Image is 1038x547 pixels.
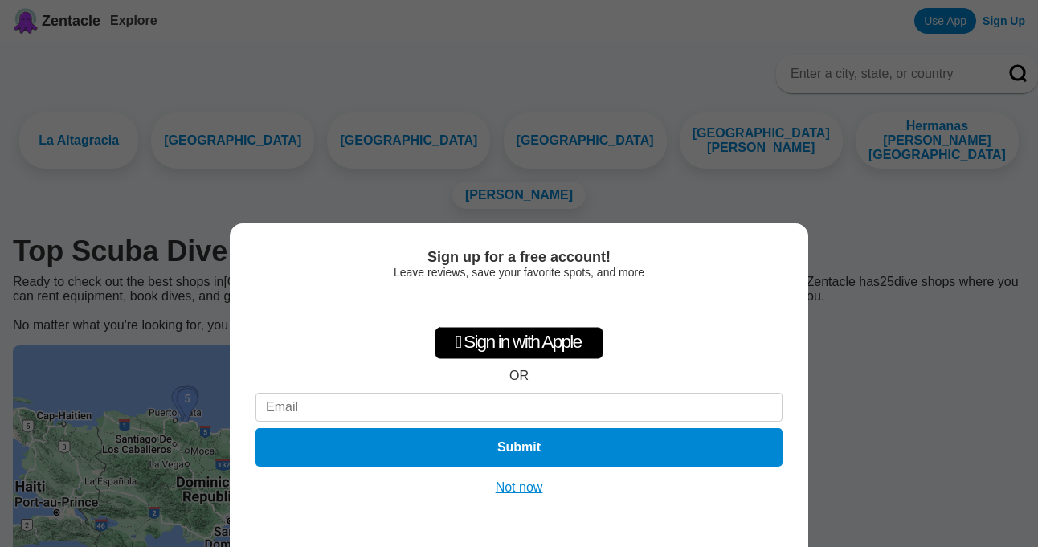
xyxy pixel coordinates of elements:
[437,287,601,322] iframe: Sign in with Google Button
[491,480,548,496] button: Not now
[255,249,783,266] div: Sign up for a free account!
[255,393,783,422] input: Email
[255,266,783,279] div: Leave reviews, save your favorite spots, and more
[255,428,783,467] button: Submit
[509,369,529,383] div: OR
[435,327,603,359] div: Sign in with Apple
